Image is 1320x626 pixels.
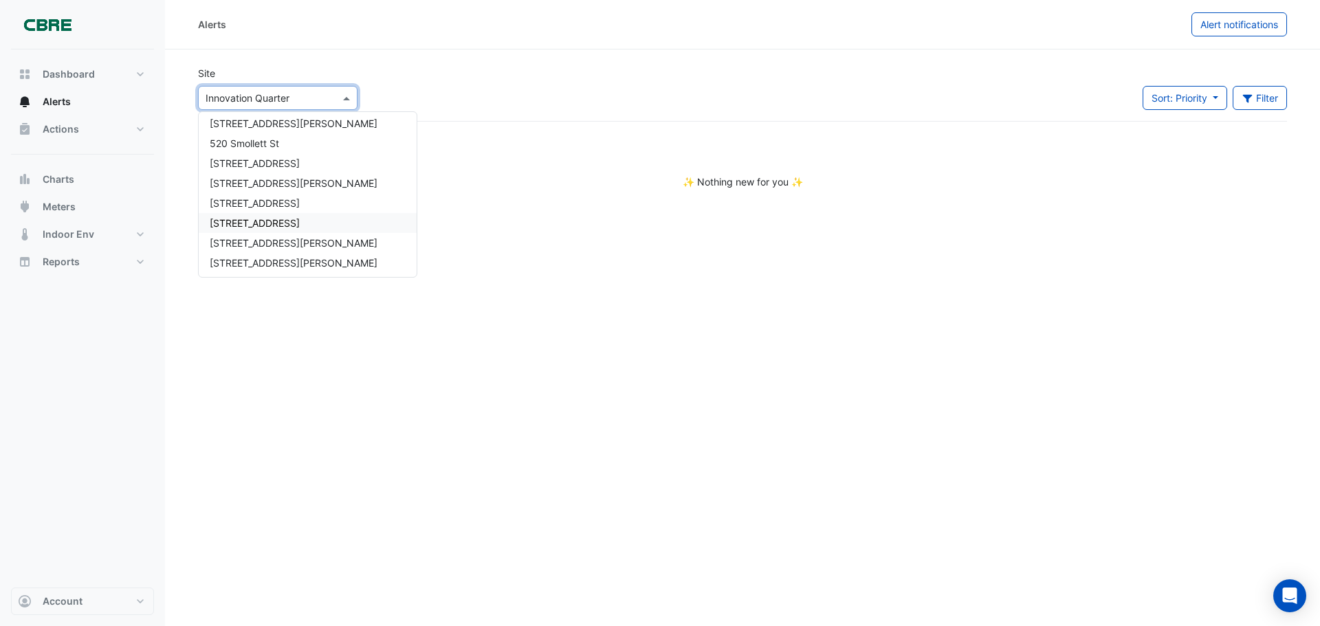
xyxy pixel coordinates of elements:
span: Alert notifications [1200,19,1278,30]
span: Sort: Priority [1152,92,1207,104]
button: Alerts [11,88,154,115]
span: [STREET_ADDRESS] [210,157,300,169]
button: Alert notifications [1191,12,1287,36]
span: 520 Smollett St [210,137,279,149]
span: [STREET_ADDRESS][PERSON_NAME] [210,177,377,189]
app-icon: Alerts [18,95,32,109]
app-icon: Actions [18,122,32,136]
span: [STREET_ADDRESS][PERSON_NAME] [210,118,377,129]
app-icon: Charts [18,172,32,186]
button: Actions [11,115,154,143]
button: Meters [11,193,154,221]
app-icon: Dashboard [18,67,32,81]
button: Filter [1233,86,1288,110]
button: Sort: Priority [1143,86,1227,110]
div: ✨ Nothing new for you ✨ [198,175,1287,189]
button: Account [11,588,154,615]
span: Alerts [43,95,71,109]
span: Charts [43,172,74,186]
app-icon: Reports [18,255,32,269]
span: Meters [43,200,76,214]
button: Indoor Env [11,221,154,248]
span: [STREET_ADDRESS][PERSON_NAME] [210,257,377,269]
div: Options List [199,112,417,277]
div: Alerts [198,17,226,32]
app-icon: Meters [18,200,32,214]
span: Account [43,594,82,608]
img: Company Logo [16,11,78,38]
div: Open Intercom Messenger [1273,579,1306,612]
span: Dashboard [43,67,95,81]
span: Actions [43,122,79,136]
span: [STREET_ADDRESS][PERSON_NAME] [210,237,377,249]
button: Charts [11,166,154,193]
button: Reports [11,248,154,276]
span: Reports [43,255,80,269]
app-icon: Indoor Env [18,227,32,241]
button: Dashboard [11,60,154,88]
span: [STREET_ADDRESS] [210,197,300,209]
label: Site [198,66,215,80]
span: Indoor Env [43,227,94,241]
span: [STREET_ADDRESS] [210,217,300,229]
